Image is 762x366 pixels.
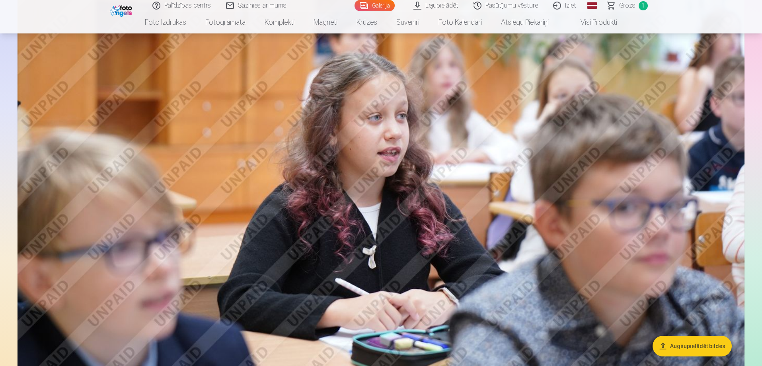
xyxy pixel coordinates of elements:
[110,3,134,17] img: /fa1
[255,11,304,33] a: Komplekti
[639,1,648,10] span: 1
[619,1,635,10] span: Grozs
[135,11,196,33] a: Foto izdrukas
[304,11,347,33] a: Magnēti
[387,11,429,33] a: Suvenīri
[347,11,387,33] a: Krūzes
[653,336,732,356] button: Augšupielādēt bildes
[558,11,627,33] a: Visi produkti
[491,11,558,33] a: Atslēgu piekariņi
[196,11,255,33] a: Fotogrāmata
[429,11,491,33] a: Foto kalendāri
